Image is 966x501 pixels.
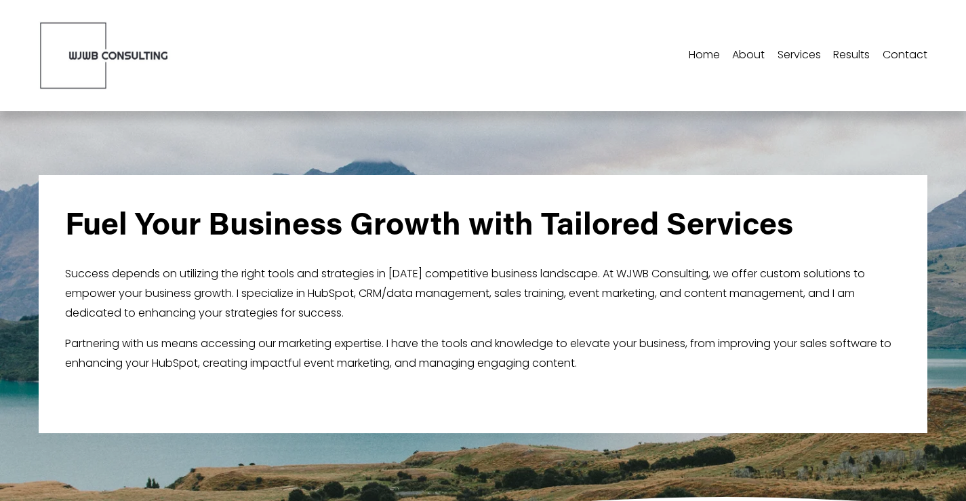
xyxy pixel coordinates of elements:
[65,334,900,374] p: Partnering with us means accessing our marketing expertise. I have the tools and knowledge to ele...
[689,45,720,66] a: Home
[39,21,171,89] img: WJWB Consulting
[732,45,765,66] a: About
[65,264,900,323] p: Success depends on utilizing the right tools and strategies in [DATE] competitive business landsc...
[778,45,821,66] a: folder dropdown
[65,201,793,243] strong: Fuel Your Business Growth with Tailored Services
[833,45,870,66] a: Results
[778,45,821,65] span: Services
[883,45,927,66] a: Contact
